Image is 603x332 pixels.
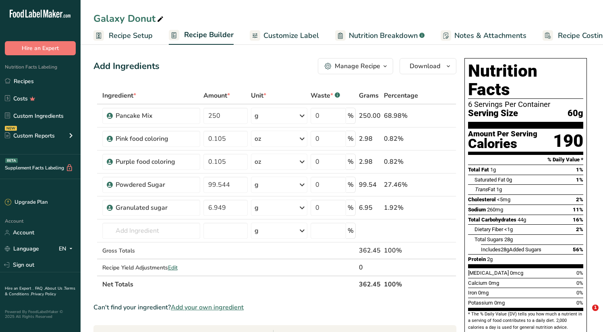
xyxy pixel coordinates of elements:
span: Download [410,61,440,71]
span: Recipe Builder [184,29,234,40]
section: * The % Daily Value (DV) tells you how much a nutrient in a serving of food contributes to a dail... [468,311,583,331]
span: 260mg [487,207,503,213]
th: 362.45 [357,276,382,292]
div: g [255,203,259,213]
div: oz [255,134,261,144]
section: % Daily Value * [468,155,583,165]
div: 1.92% [384,203,418,213]
span: Add your own ingredient [171,303,244,312]
span: Percentage [384,91,418,100]
span: 1% [576,167,583,173]
span: Sodium [468,207,486,213]
div: 190 [553,130,583,152]
span: Amount [203,91,230,100]
div: 0 [359,263,381,272]
a: FAQ . [35,286,45,291]
span: 0mg [478,290,489,296]
span: 28g [504,236,513,242]
span: 2g [487,256,493,262]
iframe: Intercom live chat [576,305,595,324]
span: 1g [490,167,496,173]
div: g [255,111,259,121]
div: BETA [5,158,18,163]
div: g [255,226,259,236]
span: Total Sugars [475,236,503,242]
button: Hire an Expert [5,41,76,55]
div: Purple food coloring [116,157,195,167]
div: 68.98% [384,111,418,121]
span: 11% [573,207,583,213]
span: Serving Size [468,109,518,119]
span: Dietary Fiber [475,226,503,232]
span: Potassium [468,300,493,306]
span: 56% [573,246,583,253]
span: 0mcg [510,270,523,276]
div: 100% [384,246,418,255]
div: Custom Reports [5,132,55,140]
span: 60g [568,109,583,119]
span: 0% [576,280,583,286]
span: Protein [468,256,486,262]
a: Terms & Conditions . [5,286,75,297]
span: <1g [504,226,513,232]
span: Notes & Attachments [454,30,526,41]
span: 0% [576,270,583,276]
div: Waste [311,91,340,100]
div: Pink food coloring [116,134,195,144]
div: Can't find your ingredient? [93,303,456,312]
a: Nutrition Breakdown [335,27,425,45]
span: Fat [475,186,495,192]
span: Calcium [468,280,487,286]
span: 0% [576,300,583,306]
span: 2% [576,226,583,232]
span: Unit [251,91,266,100]
span: 28g [501,246,509,253]
span: Customize Label [263,30,319,41]
span: 1% [576,177,583,183]
span: Recipe Setup [109,30,153,41]
span: 1g [496,186,502,192]
div: Gross Totals [102,246,200,255]
div: Galaxy Donut [93,11,165,26]
div: Add Ingredients [93,60,160,73]
h1: Nutrition Facts [468,62,583,99]
div: 6.95 [359,203,381,213]
div: 2.98 [359,157,381,167]
span: [MEDICAL_DATA] [468,270,509,276]
a: Hire an Expert . [5,286,33,291]
div: Recipe Yield Adjustments [102,263,200,272]
div: 99.54 [359,180,381,190]
a: Privacy Policy [31,291,56,297]
span: 0g [506,177,512,183]
span: <5mg [497,196,510,203]
div: Powered By FoodLabelMaker © 2025 All Rights Reserved [5,309,76,319]
a: Language [5,242,39,256]
span: 0% [576,290,583,296]
th: 100% [382,276,420,292]
span: Ingredient [102,91,136,100]
a: Recipe Setup [93,27,153,45]
span: 44g [518,217,526,223]
input: Add Ingredient [102,223,200,239]
div: 250.00 [359,111,381,121]
div: 362.45 [359,246,381,255]
div: 6 Servings Per Container [468,100,583,109]
div: NEW [5,126,17,131]
div: 2.98 [359,134,381,144]
a: Customize Label [250,27,319,45]
div: Upgrade Plan [5,198,48,207]
div: EN [59,244,76,254]
span: 2% [576,196,583,203]
span: Total Fat [468,167,489,173]
span: Includes Added Sugars [481,246,541,253]
div: 0.82% [384,157,418,167]
div: 0.82% [384,134,418,144]
div: Granulated sugar [116,203,195,213]
div: oz [255,157,261,167]
th: Net Totals [101,276,357,292]
span: Edit [168,264,178,271]
span: 0mg [494,300,505,306]
span: Iron [468,290,477,296]
span: 16% [573,217,583,223]
div: Pancake Mix [116,111,195,121]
